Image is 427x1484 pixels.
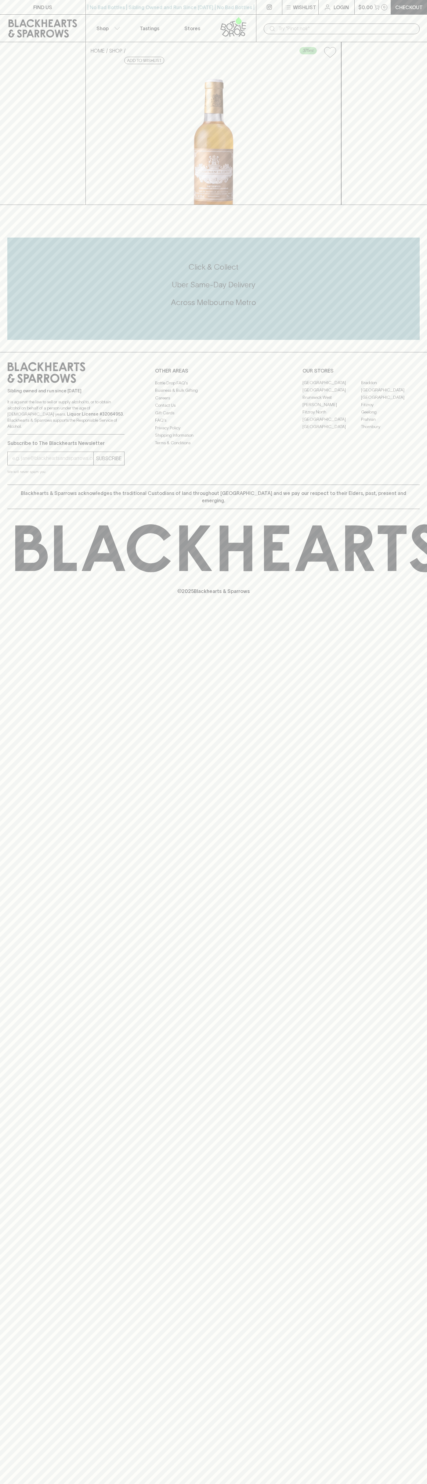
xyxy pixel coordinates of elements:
[361,409,420,416] a: Geelong
[278,24,415,34] input: Try "Pinot noir"
[155,367,272,374] p: OTHER AREAS
[361,423,420,431] a: Thornbury
[293,4,316,11] p: Wishlist
[7,238,420,340] div: Call to action block
[361,401,420,409] a: Fitzroy
[334,4,349,11] p: Login
[109,48,122,53] a: SHOP
[361,379,420,387] a: Braddon
[302,409,361,416] a: Fitzroy North
[155,394,272,402] a: Careers
[155,409,272,416] a: Gift Cards
[67,412,123,416] strong: Liquor License #32064953
[96,455,122,462] p: SUBSCRIBE
[7,280,420,290] h5: Uber Same-Day Delivery
[7,399,125,429] p: It is against the law to sell or supply alcohol to, or to obtain alcohol on behalf of a person un...
[7,297,420,307] h5: Across Melbourne Metro
[302,367,420,374] p: OUR STORES
[91,48,105,53] a: HOME
[302,401,361,409] a: [PERSON_NAME]
[86,63,341,205] img: 35184.png
[322,45,338,60] button: Add to wishlist
[302,379,361,387] a: [GEOGRAPHIC_DATA]
[155,387,272,394] a: Business & Bulk Gifting
[302,423,361,431] a: [GEOGRAPHIC_DATA]
[96,25,109,32] p: Shop
[300,48,317,54] span: 375ml
[184,25,200,32] p: Stores
[86,15,128,42] button: Shop
[302,416,361,423] a: [GEOGRAPHIC_DATA]
[155,379,272,387] a: Bottle Drop FAQ's
[302,387,361,394] a: [GEOGRAPHIC_DATA]
[361,416,420,423] a: Prahran
[7,388,125,394] p: Sibling owned and run since [DATE]
[155,402,272,409] a: Contact Us
[361,394,420,401] a: [GEOGRAPHIC_DATA]
[7,469,125,475] p: We will never spam you
[383,5,385,9] p: 0
[302,394,361,401] a: Brunswick West
[128,15,171,42] a: Tastings
[140,25,159,32] p: Tastings
[12,489,415,504] p: Blackhearts & Sparrows acknowledges the traditional Custodians of land throughout [GEOGRAPHIC_DAT...
[361,387,420,394] a: [GEOGRAPHIC_DATA]
[7,439,125,447] p: Subscribe to The Blackhearts Newsletter
[358,4,373,11] p: $0.00
[155,432,272,439] a: Shipping Information
[155,424,272,431] a: Privacy Policy
[155,439,272,446] a: Terms & Conditions
[124,57,164,64] button: Add to wishlist
[395,4,423,11] p: Checkout
[12,453,93,463] input: e.g. jane@blackheartsandsparrows.com.au
[155,417,272,424] a: FAQ's
[7,262,420,272] h5: Click & Collect
[94,452,124,465] button: SUBSCRIBE
[33,4,52,11] p: FIND US
[171,15,214,42] a: Stores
